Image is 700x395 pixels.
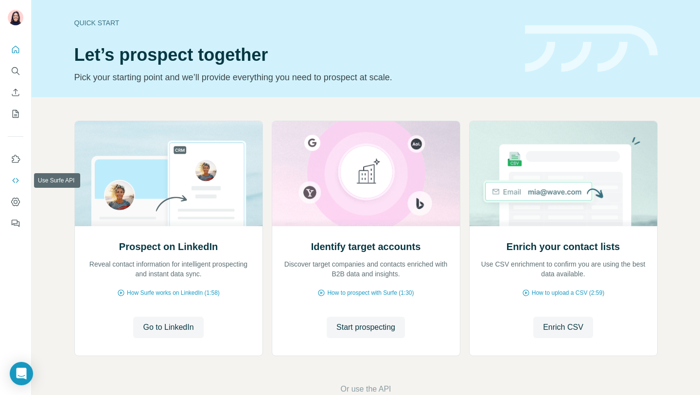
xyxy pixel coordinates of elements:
img: Enrich your contact lists [469,121,658,226]
button: Or use the API [340,383,391,395]
button: Go to LinkedIn [133,317,203,338]
span: How Surfe works on LinkedIn (1:58) [127,288,220,297]
button: Use Surfe on LinkedIn [8,150,23,168]
button: My lists [8,105,23,123]
img: Prospect on LinkedIn [74,121,263,226]
button: Enrich CSV [533,317,593,338]
img: Avatar [8,10,23,25]
h2: Prospect on LinkedIn [119,240,218,253]
button: Feedback [8,215,23,232]
p: Reveal contact information for intelligent prospecting and instant data sync. [85,259,253,279]
button: Search [8,62,23,80]
div: Open Intercom Messenger [10,362,33,385]
div: Quick start [74,18,513,28]
span: Start prospecting [336,322,395,333]
button: Dashboard [8,193,23,211]
button: Start prospecting [327,317,405,338]
h2: Enrich your contact lists [507,240,620,253]
p: Discover target companies and contacts enriched with B2B data and insights. [282,259,450,279]
p: Use CSV enrichment to confirm you are using the best data available. [479,259,647,279]
span: How to prospect with Surfe (1:30) [327,288,414,297]
p: Pick your starting point and we’ll provide everything you need to prospect at scale. [74,71,513,84]
span: Go to LinkedIn [143,322,193,333]
button: Enrich CSV [8,84,23,101]
img: banner [525,25,658,72]
h2: Identify target accounts [311,240,421,253]
button: Use Surfe API [8,172,23,189]
h1: Let’s prospect together [74,45,513,65]
span: How to upload a CSV (2:59) [532,288,604,297]
button: Quick start [8,41,23,58]
span: Enrich CSV [543,322,583,333]
img: Identify target accounts [272,121,460,226]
